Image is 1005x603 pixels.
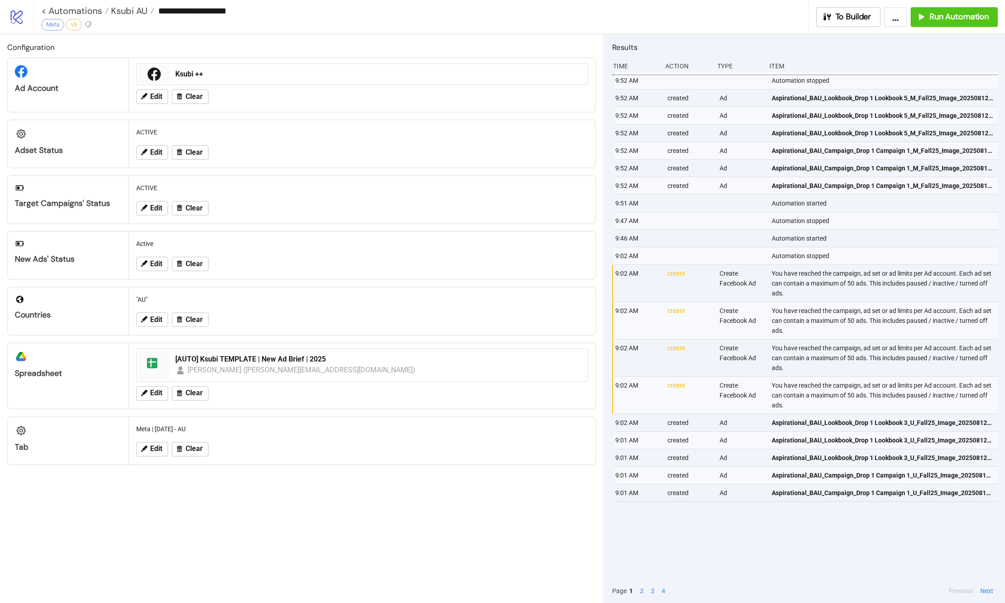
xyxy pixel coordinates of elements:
[772,163,994,173] span: Aspirational_BAU_Campaign_Drop 1 Campaign 1_M_Fall25_Image_20250812_AU
[667,467,712,484] div: created
[771,195,1000,212] div: Automation started
[109,6,154,15] a: Ksubi AU
[614,107,660,124] div: 9:52 AM
[816,7,881,27] button: To Builder
[614,72,660,89] div: 9:52 AM
[772,89,994,107] a: Aspirational_BAU_Lookbook_Drop 1 Lookbook 5_M_Fall25_Image_20250812_AU
[172,145,209,160] button: Clear
[772,470,994,480] span: Aspirational_BAU_Campaign_Drop 1 Campaign 1_U_Fall25_Image_20250812_AU
[15,254,121,264] div: New Ads' Status
[186,316,203,324] span: Clear
[150,316,162,324] span: Edit
[719,432,765,449] div: Ad
[769,58,998,75] div: Item
[172,442,209,456] button: Clear
[771,302,1000,339] div: You have reached the campaign, ad set or ad limits per Ad account. Each ad set can contain a maxi...
[772,453,994,463] span: Aspirational_BAU_Lookbook_Drop 1 Lookbook 3_U_Fall25_Image_20250812_AU
[772,414,994,431] a: Aspirational_BAU_Lookbook_Drop 1 Lookbook 3_U_Fall25_Image_20250812_AU
[667,125,712,142] div: created
[719,142,765,159] div: Ad
[884,7,907,27] button: ...
[716,58,762,75] div: Type
[7,41,596,53] h2: Configuration
[772,432,994,449] a: Aspirational_BAU_Lookbook_Drop 1 Lookbook 3_U_Fall25_Image_20250812_AU
[150,260,162,268] span: Edit
[719,265,765,302] div: Create Facebook Ad
[136,313,168,327] button: Edit
[614,230,660,247] div: 9:46 AM
[136,386,168,401] button: Edit
[772,467,994,484] a: Aspirational_BAU_Campaign_Drop 1 Campaign 1_U_Fall25_Image_20250812_AU
[664,58,710,75] div: Action
[133,235,592,252] div: Active
[133,291,592,308] div: "AU"
[772,484,994,501] a: Aspirational_BAU_Campaign_Drop 1 Campaign 1_U_Fall25_Image_20250812_AU
[719,160,765,177] div: Ad
[719,449,765,466] div: Ad
[667,142,712,159] div: created
[172,386,209,401] button: Clear
[648,586,657,596] button: 3
[667,177,712,194] div: created
[771,377,1000,414] div: You have reached the campaign, ad set or ad limits per Ad account. Each ad set can contain a maxi...
[187,364,416,375] div: [PERSON_NAME] ([PERSON_NAME][EMAIL_ADDRESS][DOMAIN_NAME])
[719,125,765,142] div: Ad
[133,124,592,141] div: ACTIVE
[136,257,168,271] button: Edit
[719,339,765,376] div: Create Facebook Ad
[15,368,121,379] div: Spreadsheet
[15,145,121,156] div: Adset Status
[614,302,660,339] div: 9:02 AM
[911,7,998,27] button: Run Automation
[614,339,660,376] div: 9:02 AM
[150,204,162,212] span: Edit
[614,265,660,302] div: 9:02 AM
[667,377,712,414] div: create
[175,69,583,79] div: Ksubi ++
[614,449,660,466] div: 9:01 AM
[15,198,121,209] div: Target Campaigns' Status
[186,389,203,397] span: Clear
[614,142,660,159] div: 9:52 AM
[772,107,994,124] a: Aspirational_BAU_Lookbook_Drop 1 Lookbook 5_M_Fall25_Image_20250812_AU
[186,445,203,453] span: Clear
[659,586,668,596] button: 4
[614,195,660,212] div: 9:51 AM
[175,354,583,364] div: [AUTO] Ksubi TEMPLATE | New Ad Brief | 2025
[614,432,660,449] div: 9:01 AM
[946,586,976,596] button: Previous
[150,148,162,156] span: Edit
[772,93,994,103] span: Aspirational_BAU_Lookbook_Drop 1 Lookbook 5_M_Fall25_Image_20250812_AU
[172,313,209,327] button: Clear
[627,586,636,596] button: 1
[614,177,660,194] div: 9:52 AM
[614,160,660,177] div: 9:52 AM
[66,19,82,31] div: v5
[612,586,627,596] span: Page
[772,181,994,191] span: Aspirational_BAU_Campaign_Drop 1 Campaign 1_M_Fall25_Image_20250812_AU
[614,414,660,431] div: 9:02 AM
[719,414,765,431] div: Ad
[136,145,168,160] button: Edit
[136,201,168,215] button: Edit
[186,260,203,268] span: Clear
[771,72,1000,89] div: Automation stopped
[771,247,1000,264] div: Automation stopped
[772,488,994,498] span: Aspirational_BAU_Campaign_Drop 1 Campaign 1_U_Fall25_Image_20250812_AU
[772,111,994,121] span: Aspirational_BAU_Lookbook_Drop 1 Lookbook 5_M_Fall25_Image_20250812_AU
[614,484,660,501] div: 9:01 AM
[667,160,712,177] div: created
[637,586,646,596] button: 2
[772,160,994,177] a: Aspirational_BAU_Campaign_Drop 1 Campaign 1_M_Fall25_Image_20250812_AU
[667,339,712,376] div: create
[772,125,994,142] a: Aspirational_BAU_Lookbook_Drop 1 Lookbook 5_M_Fall25_Image_20250812_AU
[719,377,765,414] div: Create Facebook Ad
[771,265,1000,302] div: You have reached the campaign, ad set or ad limits per Ad account. Each ad set can contain a maxi...
[667,432,712,449] div: created
[150,445,162,453] span: Edit
[172,257,209,271] button: Clear
[772,146,994,156] span: Aspirational_BAU_Campaign_Drop 1 Campaign 1_M_Fall25_Image_20250812_AU
[667,302,712,339] div: create
[836,12,872,22] span: To Builder
[150,389,162,397] span: Edit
